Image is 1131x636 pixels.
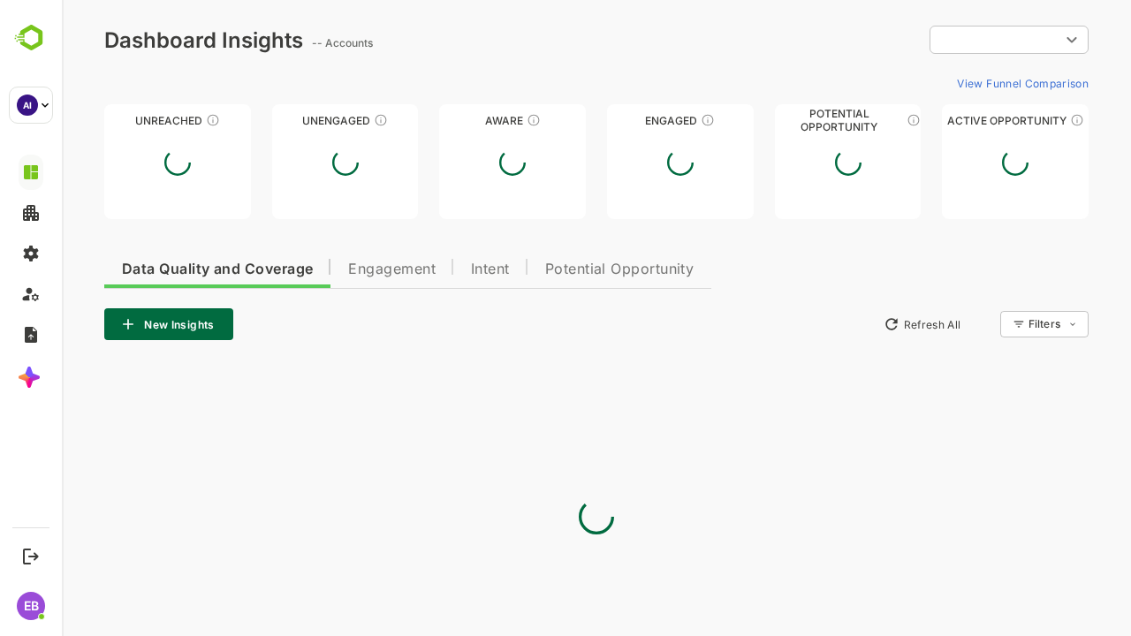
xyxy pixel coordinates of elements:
div: Aware [377,114,524,127]
button: Logout [19,544,42,568]
div: ​ [868,24,1027,56]
div: Potential Opportunity [713,114,860,127]
div: Unengaged [210,114,357,127]
div: These accounts are warm, further nurturing would qualify them to MQAs [639,113,653,127]
div: Dashboard Insights [42,27,241,53]
div: These accounts have not been engaged with for a defined time period [144,113,158,127]
div: Filters [967,317,998,330]
div: These accounts have just entered the buying cycle and need further nurturing [465,113,479,127]
div: These accounts have open opportunities which might be at any of the Sales Stages [1008,113,1022,127]
div: These accounts have not shown enough engagement and need nurturing [312,113,326,127]
div: AI [17,95,38,116]
div: Filters [965,308,1027,340]
span: Data Quality and Coverage [60,262,251,276]
span: Potential Opportunity [483,262,633,276]
div: EB [17,592,45,620]
button: Refresh All [814,310,907,338]
div: These accounts are MQAs and can be passed on to Inside Sales [845,113,859,127]
div: Engaged [545,114,692,127]
div: Active Opportunity [880,114,1027,127]
img: BambooboxLogoMark.f1c84d78b4c51b1a7b5f700c9845e183.svg [9,21,54,55]
button: New Insights [42,308,171,340]
div: Unreached [42,114,189,127]
span: Intent [409,262,448,276]
ag: -- Accounts [250,36,316,49]
span: Engagement [286,262,374,276]
button: View Funnel Comparison [888,69,1027,97]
